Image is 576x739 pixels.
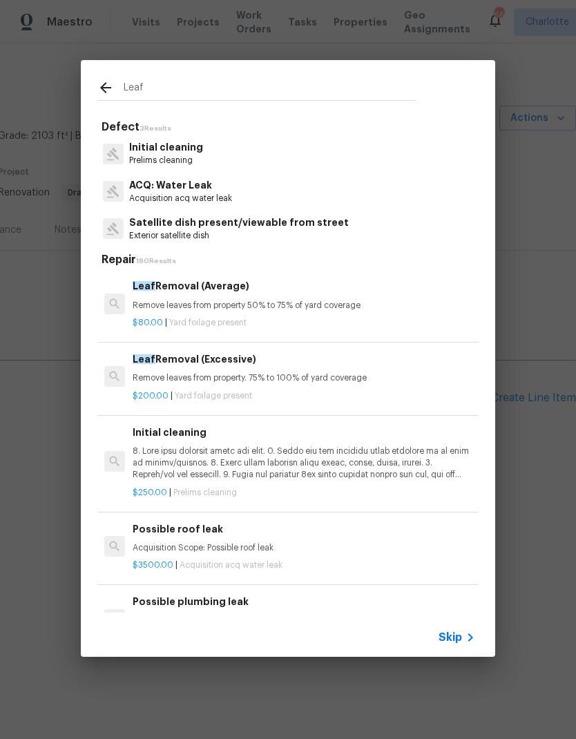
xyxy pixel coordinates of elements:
h6: Possible roof leak [133,521,475,537]
p: | [133,317,475,329]
h5: Repair [102,253,479,267]
input: Search issues or repairs [124,79,416,100]
p: Initial cleaning [129,140,203,155]
p: Exterior satellite dish [129,230,349,242]
p: | [133,390,475,402]
span: $80.00 [133,318,163,327]
span: Yard foilage present [175,392,252,400]
h6: Removal (Excessive) [133,352,475,367]
span: 180 Results [136,258,176,265]
h5: Defect [102,120,479,135]
p: Acquisition Scope: Possible roof leak [133,542,475,554]
span: Acquisition acq water leak [180,561,282,569]
h6: Initial cleaning [133,425,475,440]
span: Leaf [133,354,155,364]
span: Skip [439,631,462,644]
span: $3500.00 [133,561,173,569]
p: Prelims cleaning [129,155,203,166]
p: | [133,559,475,571]
h6: Removal (Average) [133,278,475,294]
h6: Possible plumbing leak [133,594,475,609]
p: Satellite dish present/viewable from street [129,215,349,230]
span: $250.00 [133,488,167,497]
span: Yard foilage present [169,318,247,327]
span: Leaf [133,281,155,291]
p: Remove leaves from property 50% to 75% of yard coverage [133,300,475,311]
p: 8. Lore ipsu dolorsit ametc adi elit. 0. Seddo eiu tem incididu utlab etdolore ma al enim ad mini... [133,445,475,481]
p: | [133,487,475,499]
p: Acquisition acq water leak [129,193,232,204]
span: Prelims cleaning [173,488,237,497]
span: $200.00 [133,392,169,400]
p: ACQ: Water Leak [129,178,232,193]
span: 3 Results [140,125,171,132]
p: Remove leaves from property. 75% to 100% of yard coverage [133,372,475,384]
